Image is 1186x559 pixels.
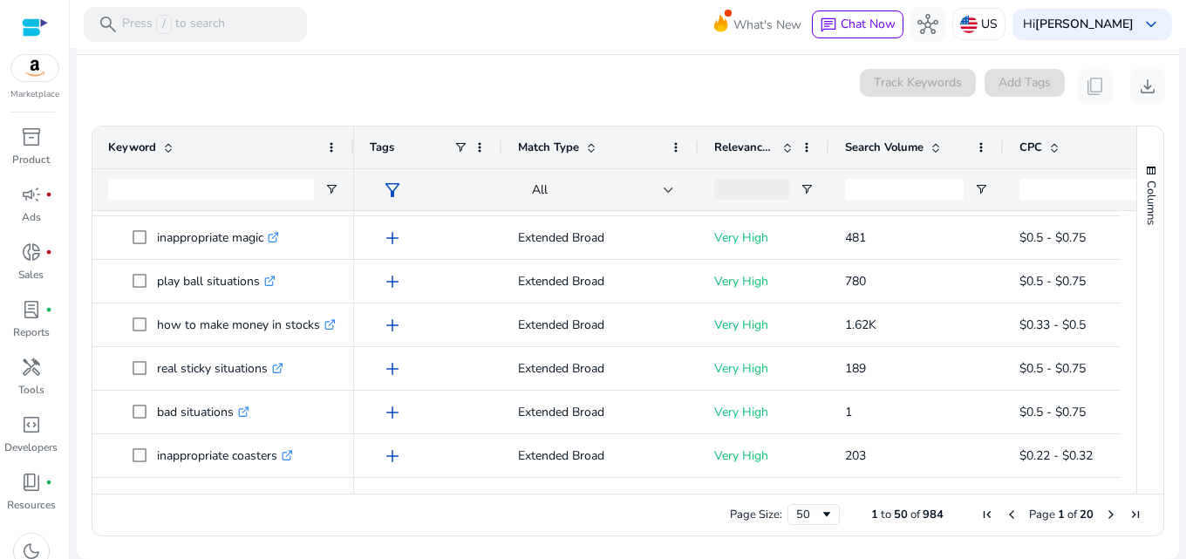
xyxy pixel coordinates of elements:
[714,394,814,430] p: Very High
[960,16,978,33] img: us.svg
[1130,69,1165,104] button: download
[917,14,938,35] span: hub
[1019,273,1086,290] span: $0.5 - $0.75
[157,307,336,343] p: how to make money in stocks
[518,307,683,343] p: Extended Broad
[730,507,782,522] div: Page Size:
[796,507,820,522] div: 50
[108,179,314,200] input: Keyword Filter Input
[1080,507,1094,522] span: 20
[841,16,896,32] span: Chat Now
[981,9,998,39] p: US
[894,507,908,522] span: 50
[18,267,44,283] p: Sales
[974,182,988,196] button: Open Filter Menu
[10,88,59,101] p: Marketplace
[714,263,814,299] p: Very High
[845,360,866,377] span: 189
[108,140,156,155] span: Keyword
[845,140,924,155] span: Search Volume
[11,55,58,81] img: amazon.svg
[18,382,44,398] p: Tools
[382,271,403,292] span: add
[370,140,394,155] span: Tags
[714,307,814,343] p: Very High
[1019,317,1086,333] span: $0.33 - $0.5
[871,507,878,522] span: 1
[518,140,579,155] span: Match Type
[518,351,683,386] p: Extended Broad
[45,479,52,486] span: fiber_manual_record
[157,438,293,474] p: inappropriate coasters
[382,402,403,423] span: add
[1029,507,1055,522] span: Page
[157,263,276,299] p: play ball situations
[1137,76,1158,97] span: download
[1128,508,1142,522] div: Last Page
[733,10,801,40] span: What's New
[845,179,964,200] input: Search Volume Filter Input
[714,140,775,155] span: Relevance Score
[1023,18,1134,31] p: Hi
[382,315,403,336] span: add
[45,191,52,198] span: fiber_manual_record
[881,507,891,522] span: to
[157,351,283,386] p: real sticky situations
[1067,507,1077,522] span: of
[7,497,56,513] p: Resources
[800,182,814,196] button: Open Filter Menu
[1019,179,1138,200] input: CPC Filter Input
[845,404,852,420] span: 1
[1005,508,1019,522] div: Previous Page
[1019,140,1042,155] span: CPC
[13,324,50,340] p: Reports
[714,438,814,474] p: Very High
[1019,360,1086,377] span: $0.5 - $0.75
[1141,14,1162,35] span: keyboard_arrow_down
[382,446,403,467] span: add
[21,472,42,493] span: book_4
[98,14,119,35] span: search
[324,182,338,196] button: Open Filter Menu
[923,507,944,522] span: 984
[845,273,866,290] span: 780
[845,229,866,246] span: 481
[812,10,903,38] button: chatChat Now
[845,317,876,333] span: 1.62K
[980,508,994,522] div: First Page
[518,438,683,474] p: Extended Broad
[518,394,683,430] p: Extended Broad
[1058,507,1065,522] span: 1
[1019,229,1086,246] span: $0.5 - $0.75
[820,17,837,34] span: chat
[910,507,920,522] span: of
[4,440,58,455] p: Developers
[21,242,42,262] span: donut_small
[382,358,403,379] span: add
[1019,404,1086,420] span: $0.5 - $0.75
[157,394,249,430] p: bad situations
[714,220,814,256] p: Very High
[122,15,225,34] p: Press to search
[157,220,279,256] p: inappropriate magic
[910,7,945,42] button: hub
[518,220,683,256] p: Extended Broad
[787,504,840,525] div: Page Size
[45,306,52,313] span: fiber_manual_record
[21,414,42,435] span: code_blocks
[382,228,403,249] span: add
[714,351,814,386] p: Very High
[532,181,548,198] span: All
[382,180,403,201] span: filter_alt
[45,249,52,256] span: fiber_manual_record
[21,184,42,205] span: campaign
[1104,508,1118,522] div: Next Page
[22,209,41,225] p: Ads
[518,263,683,299] p: Extended Broad
[21,299,42,320] span: lab_profile
[156,15,172,34] span: /
[1143,181,1159,225] span: Columns
[1019,447,1093,464] span: $0.22 - $0.32
[21,357,42,378] span: handyman
[21,126,42,147] span: inventory_2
